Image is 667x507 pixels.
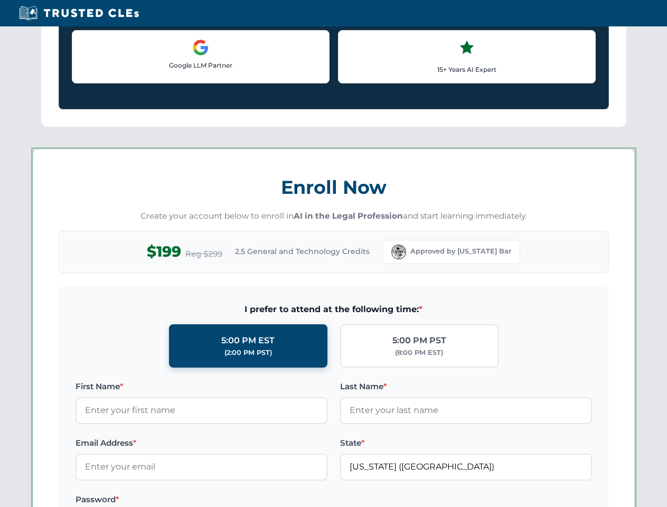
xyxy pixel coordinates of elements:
label: Password [76,493,327,506]
p: Create your account below to enroll in and start learning immediately. [59,210,609,222]
input: Enter your email [76,454,327,480]
input: Florida (FL) [340,454,592,480]
input: Enter your first name [76,397,327,424]
p: Google LLM Partner [81,60,321,70]
h3: Enroll Now [59,171,609,204]
label: Last Name [340,380,592,393]
label: First Name [76,380,327,393]
span: $199 [147,240,181,264]
img: Google [192,39,209,56]
p: 15+ Years AI Expert [347,64,587,74]
span: I prefer to attend at the following time: [76,303,592,316]
label: Email Address [76,437,327,449]
div: (8:00 PM EST) [395,348,443,358]
div: (2:00 PM PST) [224,348,272,358]
div: 5:00 PM PST [392,334,446,348]
strong: AI in the Legal Profession [294,211,403,221]
span: Approved by [US_STATE] Bar [410,246,511,257]
input: Enter your last name [340,397,592,424]
span: Reg $299 [185,248,222,260]
img: Trusted CLEs [16,5,142,21]
div: 5:00 PM EST [221,334,275,348]
span: 2.5 General and Technology Credits [235,246,370,257]
label: State [340,437,592,449]
img: Florida Bar [391,245,406,259]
